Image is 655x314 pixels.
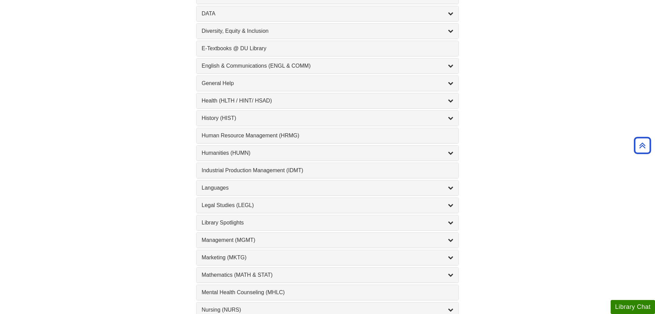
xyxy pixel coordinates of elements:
a: Mental Health Counseling (MHLC) [202,288,453,297]
button: Library Chat [611,300,655,314]
a: Library Spotlights [202,219,453,227]
a: Nursing (NURS) [202,306,453,314]
a: Languages [202,184,453,192]
a: Management (MGMT) [202,236,453,244]
a: Health (HLTH / HINT/ HSAD) [202,97,453,105]
a: Marketing (MKTG) [202,254,453,262]
a: Human Resource Management (HRMG) [202,132,453,140]
a: Mathematics (MATH & STAT) [202,271,453,279]
a: Diversity, Equity & Inclusion [202,27,453,35]
a: Back to Top [631,141,653,150]
a: Legal Studies (LEGL) [202,201,453,209]
a: General Help [202,79,453,87]
a: History (HIST) [202,114,453,122]
a: Industrial Production Management (IDMT) [202,166,453,175]
a: English & Communications (ENGL & COMM) [202,62,453,70]
a: Humanities (HUMN) [202,149,453,157]
a: E-Textbooks @ DU Library [202,44,453,53]
a: DATA [202,10,453,18]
